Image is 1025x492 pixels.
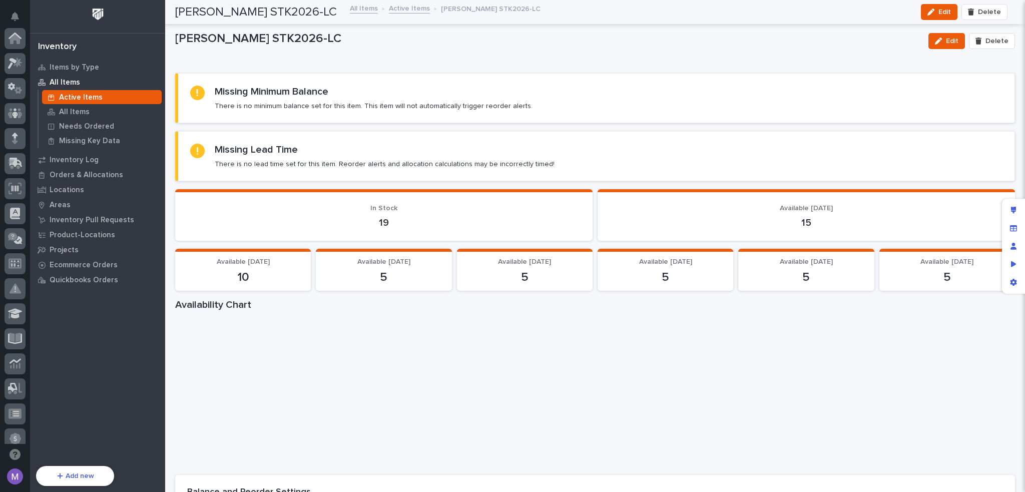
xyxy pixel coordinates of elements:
a: Locations [30,182,165,197]
p: All Items [59,108,90,117]
button: Notifications [5,6,26,27]
p: 5 [322,270,445,285]
span: Edit [946,38,958,45]
p: 5 [885,270,1009,285]
p: Locations [50,186,84,195]
div: Notifications [13,12,26,28]
span: Delete [985,38,1008,45]
a: Product-Locations [30,227,165,242]
a: Needs Ordered [39,119,165,133]
span: Available [DATE] [217,258,270,265]
p: Areas [50,201,71,210]
p: [PERSON_NAME] STK2026-LC [441,3,541,14]
p: 5 [744,270,868,285]
a: Ecommerce Orders [30,257,165,272]
iframe: Availability Chart [175,315,1015,475]
p: Needs Ordered [59,122,114,131]
button: users-avatar [5,466,26,487]
button: Open support chat [5,444,26,465]
span: Available [DATE] [920,258,973,265]
p: Items by Type [50,63,99,72]
div: App settings [1004,273,1022,291]
span: Available [DATE] [780,205,833,212]
p: Missing Key Data [59,137,120,146]
h1: Availability Chart [175,299,1015,311]
a: Orders & Allocations [30,167,165,182]
p: There is no lead time set for this item. Reorder alerts and allocation calculations may be incorr... [215,160,555,169]
a: Missing Key Data [39,134,165,148]
p: There is no minimum balance set for this item. This item will not automatically trigger reorder a... [215,102,533,111]
a: All Items [30,75,165,90]
h2: Missing Lead Time [215,144,298,156]
span: Available [DATE] [357,258,410,265]
div: Edit layout [1004,201,1022,219]
a: Items by Type [30,60,165,75]
a: All Items [350,2,378,14]
p: Active Items [59,93,103,102]
span: Available [DATE] [780,258,833,265]
button: Edit [928,33,965,49]
p: Projects [50,246,79,255]
p: 10 [181,270,305,285]
p: 19 [187,217,581,229]
a: Active Items [389,2,430,14]
a: All Items [39,105,165,119]
p: 15 [610,217,1003,229]
img: Workspace Logo [89,5,107,24]
span: Available [DATE] [498,258,551,265]
a: Projects [30,242,165,257]
p: Ecommerce Orders [50,261,118,270]
span: In Stock [370,205,397,212]
div: Manage users [1004,237,1022,255]
a: Areas [30,197,165,212]
span: Available [DATE] [639,258,692,265]
a: Inventory Pull Requests [30,212,165,227]
p: All Items [50,78,80,87]
div: Manage fields and data [1004,219,1022,237]
a: Quickbooks Orders [30,272,165,287]
p: Product-Locations [50,231,115,240]
p: [PERSON_NAME] STK2026-LC [175,32,920,46]
p: 5 [604,270,727,285]
p: Inventory Pull Requests [50,216,134,225]
a: Active Items [39,90,165,104]
p: Quickbooks Orders [50,276,118,285]
button: Add new [36,466,114,486]
p: Orders & Allocations [50,171,123,180]
h2: Missing Minimum Balance [215,86,328,98]
p: Inventory Log [50,156,99,165]
div: Inventory [38,42,77,53]
div: Preview as [1004,255,1022,273]
a: Inventory Log [30,152,165,167]
p: 5 [463,270,587,285]
button: Delete [969,33,1015,49]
